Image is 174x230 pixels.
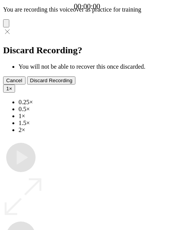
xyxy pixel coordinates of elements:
button: Cancel [3,76,26,85]
h2: Discard Recording? [3,45,171,56]
a: 00:00:00 [74,2,100,11]
li: 1.5× [19,120,171,127]
li: 0.5× [19,106,171,113]
button: Discard Recording [27,76,76,85]
button: 1× [3,85,15,93]
li: You will not be able to recover this once discarded. [19,63,171,70]
span: 1 [6,86,9,91]
li: 2× [19,127,171,134]
li: 1× [19,113,171,120]
li: 0.25× [19,99,171,106]
p: You are recording this voiceover as practice for training [3,6,171,13]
